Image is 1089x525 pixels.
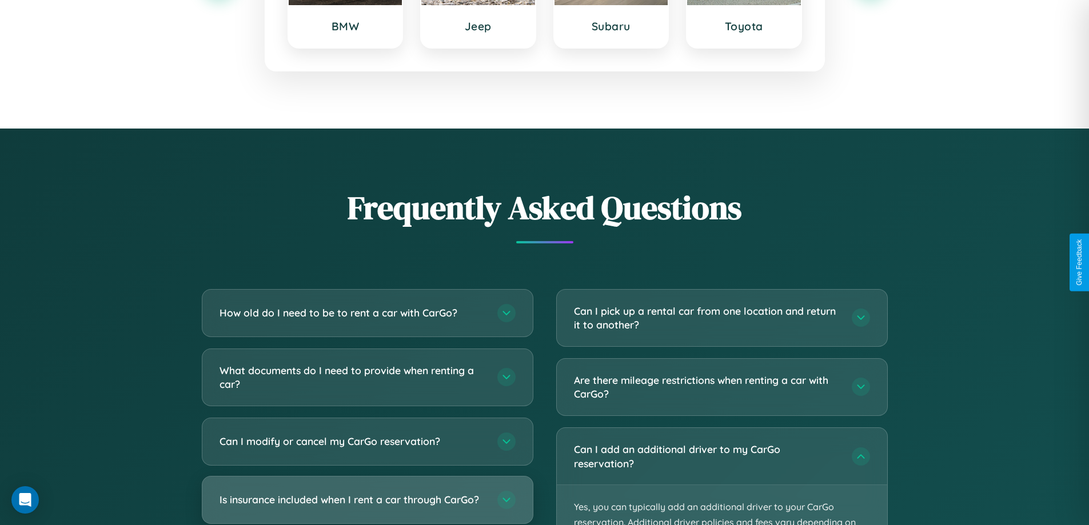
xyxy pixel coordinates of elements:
h3: Toyota [699,19,789,33]
h2: Frequently Asked Questions [202,186,888,230]
div: Open Intercom Messenger [11,486,39,514]
h3: Is insurance included when I rent a car through CarGo? [220,492,486,507]
h3: Are there mileage restrictions when renting a car with CarGo? [574,373,840,401]
h3: Can I modify or cancel my CarGo reservation? [220,434,486,448]
h3: Can I add an additional driver to my CarGo reservation? [574,442,840,470]
h3: Can I pick up a rental car from one location and return it to another? [574,304,840,332]
h3: What documents do I need to provide when renting a car? [220,363,486,391]
h3: Subaru [566,19,657,33]
h3: BMW [300,19,391,33]
h3: Jeep [433,19,524,33]
h3: How old do I need to be to rent a car with CarGo? [220,306,486,320]
div: Give Feedback [1075,239,1083,286]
